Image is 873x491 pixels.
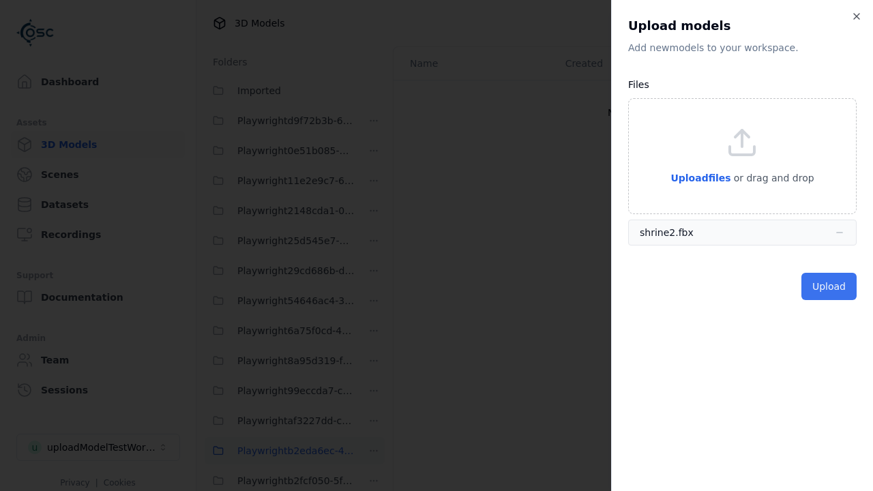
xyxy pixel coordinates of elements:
[628,16,857,35] h2: Upload models
[628,79,649,90] label: Files
[640,226,694,239] div: shrine2.fbx
[628,41,857,55] p: Add new model s to your workspace.
[670,173,730,183] span: Upload files
[731,170,814,186] p: or drag and drop
[801,273,857,300] button: Upload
